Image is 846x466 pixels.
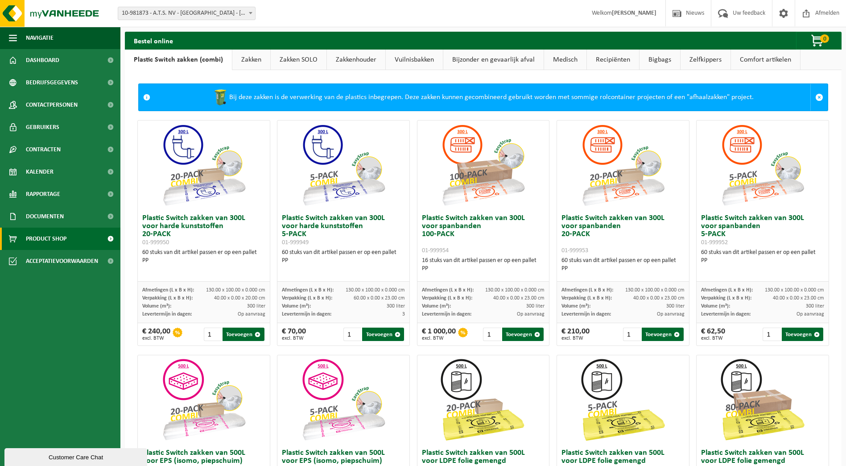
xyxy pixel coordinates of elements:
[765,287,824,293] span: 130.00 x 100.00 x 0.000 cm
[142,257,265,265] div: PP
[796,312,824,317] span: Op aanvraag
[282,214,405,246] h3: Plastic Switch zakken van 300L voor harde kunststoffen 5-PACK
[625,287,685,293] span: 130.00 x 100.00 x 0.000 cm
[561,304,590,309] span: Volume (m³):
[561,214,685,254] h3: Plastic Switch zakken van 300L voor spanbanden 20-PACK
[701,328,725,341] div: € 62,50
[346,287,405,293] span: 130.00 x 100.00 x 0.000 cm
[493,295,545,301] span: 40.00 x 0.00 x 23.00 cm
[26,228,66,250] span: Product Shop
[701,336,725,341] span: excl. BTW
[502,328,544,341] button: Toevoegen
[517,312,545,317] span: Op aanvraag
[142,328,170,341] div: € 240,00
[657,312,685,317] span: Op aanvraag
[4,446,149,466] iframe: chat widget
[633,295,685,301] span: 40.00 x 0.00 x 23.00 cm
[701,214,824,246] h3: Plastic Switch zakken van 300L voor spanbanden 5-PACK
[142,249,265,265] div: 60 stuks van dit artikel passen er op een pallet
[820,34,829,43] span: 0
[214,295,265,301] span: 40.00 x 0.00 x 20.00 cm
[422,214,545,254] h3: Plastic Switch zakken van 300L voor spanbanden 100-PACK
[343,328,361,341] input: 1
[299,355,388,445] img: 01-999955
[282,287,334,293] span: Afmetingen (L x B x H):
[282,295,332,301] span: Verpakking (L x B x H):
[612,10,656,17] strong: [PERSON_NAME]
[422,257,545,273] div: 16 stuks van dit artikel passen er op een pallet
[206,287,265,293] span: 130.00 x 100.00 x 0.000 cm
[142,287,194,293] span: Afmetingen (L x B x H):
[282,304,311,309] span: Volume (m³):
[561,336,590,341] span: excl. BTW
[561,328,590,341] div: € 210,00
[26,138,61,161] span: Contracten
[422,336,456,341] span: excl. BTW
[526,304,545,309] span: 300 liter
[485,287,545,293] span: 130.00 x 100.00 x 0.000 cm
[387,304,405,309] span: 300 liter
[26,94,78,116] span: Contactpersonen
[142,214,265,246] h3: Plastic Switch zakken van 300L voor harde kunststoffen 20-PACK
[422,304,451,309] span: Volume (m³):
[142,336,170,341] span: excl. BTW
[782,328,823,341] button: Toevoegen
[701,239,728,246] span: 01-999952
[422,295,472,301] span: Verpakking (L x B x H):
[544,50,586,70] a: Medisch
[578,355,668,445] img: 01-999963
[731,50,800,70] a: Comfort artikelen
[718,355,807,445] img: 01-999968
[796,32,841,50] button: 0
[142,239,169,246] span: 01-999950
[701,287,753,293] span: Afmetingen (L x B x H):
[282,239,309,246] span: 01-999949
[402,312,405,317] span: 3
[701,257,824,265] div: PP
[422,265,545,273] div: PP
[681,50,730,70] a: Zelfkippers
[438,121,528,210] img: 01-999954
[26,161,54,183] span: Kalender
[422,328,456,341] div: € 1 000,00
[773,295,824,301] span: 40.00 x 0.00 x 23.00 cm
[354,295,405,301] span: 60.00 x 0.00 x 23.00 cm
[578,121,668,210] img: 01-999953
[422,287,474,293] span: Afmetingen (L x B x H):
[701,295,751,301] span: Verpakking (L x B x H):
[232,50,270,70] a: Zakken
[125,32,182,49] h2: Bestel online
[561,257,685,273] div: 60 stuks van dit artikel passen er op een pallet
[438,355,528,445] img: 01-999964
[26,71,78,94] span: Bedrijfsgegevens
[282,328,306,341] div: € 70,00
[587,50,639,70] a: Recipiënten
[666,304,685,309] span: 300 liter
[159,121,248,210] img: 01-999950
[282,336,306,341] span: excl. BTW
[142,295,193,301] span: Verpakking (L x B x H):
[422,247,449,254] span: 01-999954
[718,121,807,210] img: 01-999952
[142,312,192,317] span: Levertermijn in dagen:
[26,49,59,71] span: Dashboard
[561,265,685,273] div: PP
[271,50,326,70] a: Zakken SOLO
[561,295,612,301] span: Verpakking (L x B x H):
[362,328,404,341] button: Toevoegen
[561,287,613,293] span: Afmetingen (L x B x H):
[238,312,265,317] span: Op aanvraag
[810,84,828,111] a: Sluit melding
[640,50,680,70] a: Bigbags
[327,50,385,70] a: Zakkenhouder
[125,50,232,70] a: Plastic Switch zakken (combi)
[443,50,544,70] a: Bijzonder en gevaarlijk afval
[159,355,248,445] img: 01-999956
[701,312,751,317] span: Levertermijn in dagen:
[806,304,824,309] span: 300 liter
[282,249,405,265] div: 60 stuks van dit artikel passen er op een pallet
[211,88,229,106] img: WB-0240-HPE-GN-50.png
[282,312,331,317] span: Levertermijn in dagen:
[701,249,824,265] div: 60 stuks van dit artikel passen er op een pallet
